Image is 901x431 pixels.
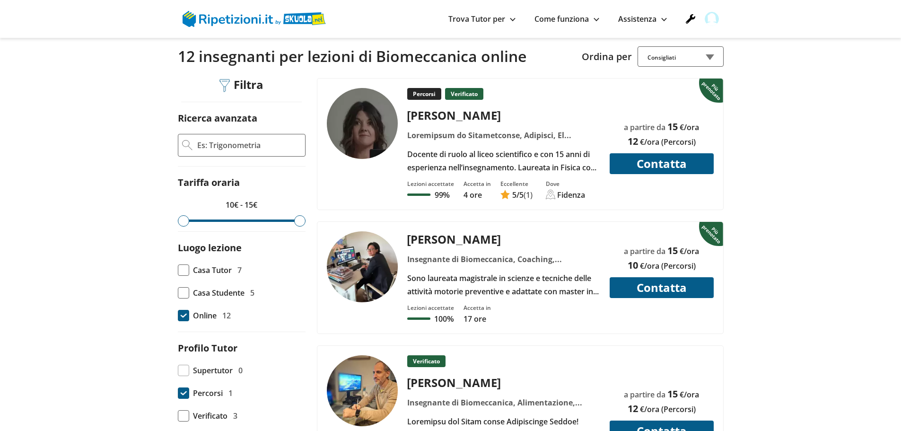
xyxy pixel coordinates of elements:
div: Docente di ruolo al liceo scientifico e con 15 anni di esperienza nell’insegnamento. Laureata in ... [403,148,604,174]
span: 1 [228,387,233,400]
img: logo Skuola.net | Ripetizioni.it [183,11,326,27]
span: 7 [237,264,242,277]
span: €/ora [680,389,699,400]
span: (1) [524,190,533,200]
span: 10 [628,259,638,272]
span: 15 [667,120,678,133]
div: Eccellente [500,180,533,188]
span: Casa Studente [193,286,245,299]
p: Verificato [407,355,446,367]
div: Consigliati [638,46,724,67]
span: Supertutor [193,364,233,377]
label: Tariffa oraria [178,176,240,189]
div: Insegnante di Biomeccanica, Alimentazione, Biologia, Dsa (disturbi dell'apprendimento), Fisica, F... [403,396,604,409]
span: a partire da [624,389,665,400]
span: €/ora [680,122,699,132]
div: [PERSON_NAME] [403,107,604,123]
div: Accetta in [464,180,491,188]
span: /5 [512,190,524,200]
button: Contatta [610,153,714,174]
img: tutor a Fidenza - Daniela [327,88,398,159]
span: a partire da [624,122,665,132]
p: Percorsi [407,88,441,100]
a: 5/5(1) [500,190,533,200]
span: €/ora [680,246,699,256]
span: 5 [512,190,516,200]
span: 12 [628,135,638,148]
div: Lezioni accettate [407,304,454,312]
p: 10€ - 15€ [178,198,306,211]
label: Luogo lezione [178,241,242,254]
span: Percorsi [193,387,223,400]
p: Verificato [445,88,483,100]
span: €/ora (Percorsi) [640,404,696,414]
a: logo Skuola.net | Ripetizioni.it [183,13,326,23]
a: Come funziona [534,14,599,24]
div: Sono laureata magistrale in scienze e tecniche delle attività motorie preventive e adattate con m... [403,272,604,298]
span: 3 [233,409,237,422]
a: Trova Tutor per [448,14,516,24]
div: [PERSON_NAME] [403,231,604,247]
img: Piu prenotato [699,221,725,246]
a: Assistenza [618,14,667,24]
h2: 12 insegnanti per lezioni di Biomeccanica online [178,47,575,65]
span: 15 [667,387,678,400]
button: Contatta [610,277,714,298]
span: Verificato [193,409,227,422]
span: 0 [238,364,243,377]
span: Casa Tutor [193,264,232,277]
div: Loremipsum do Sitametconse, Adipisci, El (seddoeiusmod temporincid), Utlab etdolor, Magna aliqu e... [403,129,604,142]
label: Ordina per [582,50,632,63]
label: Ricerca avanzata [178,112,257,124]
div: Filtra [216,78,267,93]
div: [PERSON_NAME] [403,375,604,390]
span: 12 [222,309,231,322]
span: 12 [628,402,638,415]
span: €/ora (Percorsi) [640,137,696,147]
div: Accetta in [464,304,491,312]
img: Filtra filtri mobile [219,79,230,92]
span: €/ora (Percorsi) [640,261,696,271]
span: a partire da [624,246,665,256]
span: 15 [667,244,678,257]
img: tutor a Mezzomonte - Pablo [327,355,398,426]
p: 99% [435,190,450,200]
div: Insegnante di Biomeccanica, Coaching, Riabilitazione motoria [403,253,604,266]
div: Dove [546,180,585,188]
div: Fidenza [557,190,585,200]
img: Ricerca Avanzata [182,140,192,150]
img: Piu prenotato [699,78,725,103]
span: Online [193,309,217,322]
span: 5 [250,286,254,299]
p: 100% [434,314,454,324]
p: 4 ore [464,190,491,200]
div: Lezioni accettate [407,180,454,188]
p: 17 ore [464,314,491,324]
img: user avatar [705,12,719,26]
input: Es: Trigonometria [196,138,301,152]
label: Profilo Tutor [178,342,237,354]
img: tutor a Cosenza - Manuela [327,231,398,302]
